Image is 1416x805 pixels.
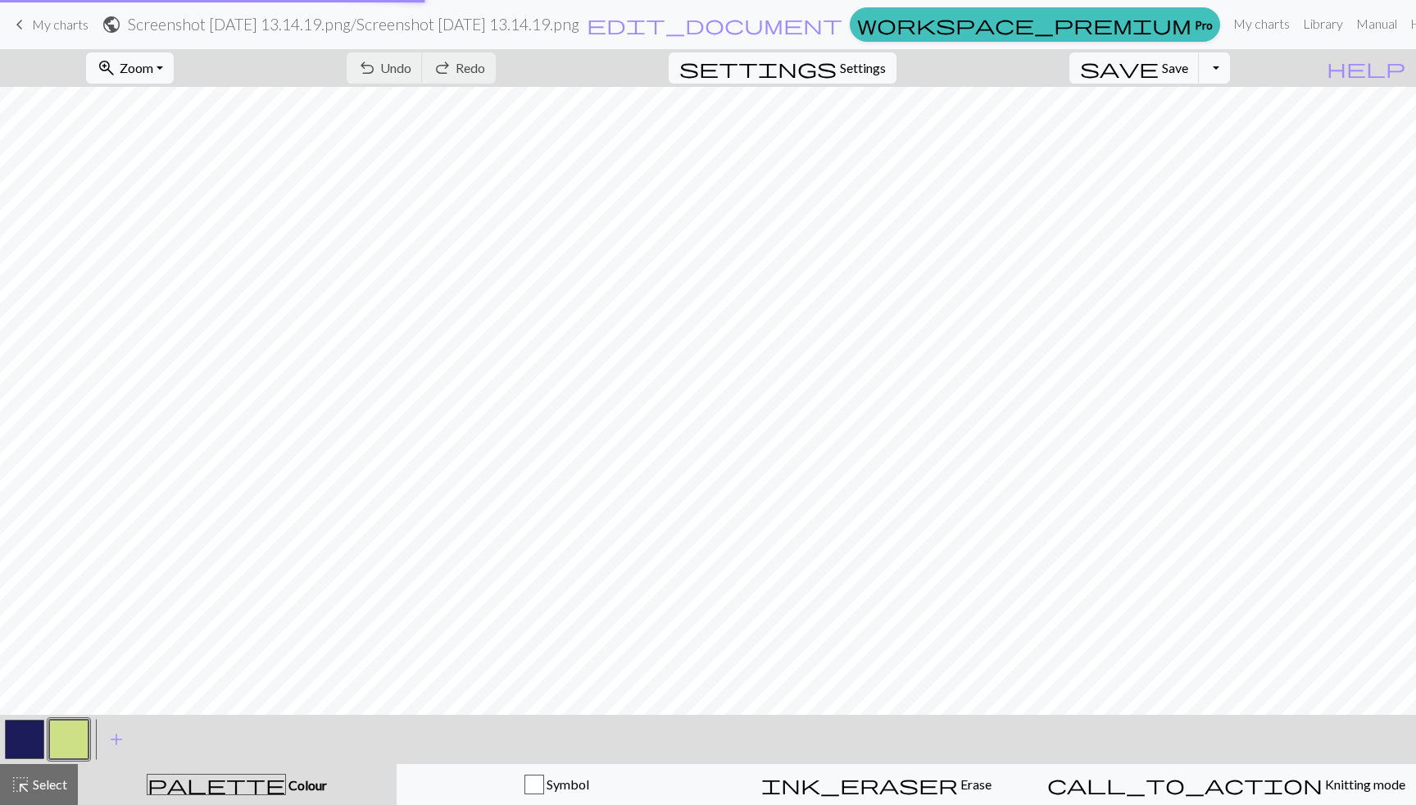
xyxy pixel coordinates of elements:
[1227,7,1296,40] a: My charts
[840,58,886,78] span: Settings
[86,52,174,84] button: Zoom
[32,16,88,32] span: My charts
[958,776,992,792] span: Erase
[286,777,327,793] span: Colour
[1296,7,1350,40] a: Library
[761,773,958,796] span: ink_eraser
[679,57,837,80] span: settings
[716,764,1037,805] button: Erase
[128,15,579,34] h2: Screenshot [DATE] 13.14.19.png / Screenshot [DATE] 13.14.19.png
[1069,52,1200,84] button: Save
[1323,776,1405,792] span: Knitting mode
[587,13,842,36] span: edit_document
[1162,60,1188,75] span: Save
[102,13,121,36] span: public
[1080,57,1159,80] span: save
[11,773,30,796] span: highlight_alt
[10,11,88,39] a: My charts
[397,764,717,805] button: Symbol
[669,52,896,84] button: SettingsSettings
[1047,773,1323,796] span: call_to_action
[1327,57,1405,80] span: help
[120,60,153,75] span: Zoom
[679,58,837,78] i: Settings
[147,773,285,796] span: palette
[850,7,1220,42] a: Pro
[30,776,67,792] span: Select
[857,13,1191,36] span: workspace_premium
[97,57,116,80] span: zoom_in
[78,764,397,805] button: Colour
[1350,7,1404,40] a: Manual
[107,728,126,751] span: add
[10,13,29,36] span: keyboard_arrow_left
[1037,764,1416,805] button: Knitting mode
[544,776,589,792] span: Symbol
